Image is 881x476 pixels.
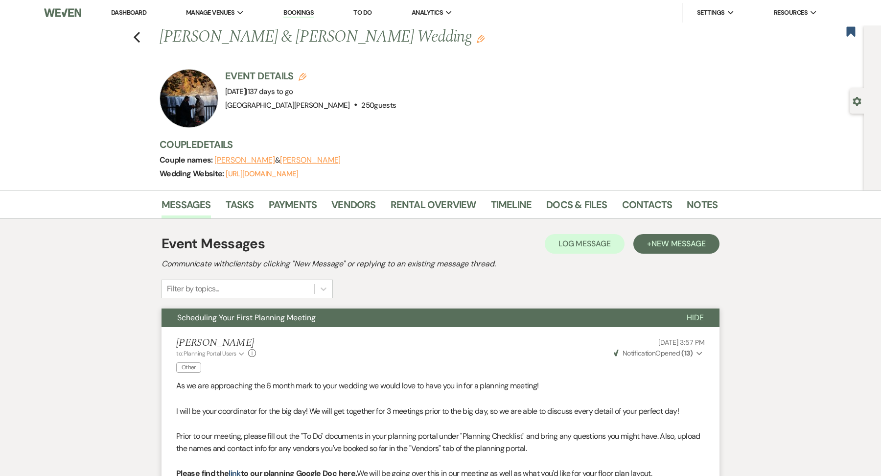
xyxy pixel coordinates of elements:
[633,234,719,254] button: +New Message
[162,197,211,218] a: Messages
[491,197,532,218] a: Timeline
[681,349,693,357] strong: ( 13 )
[111,8,146,17] a: Dashboard
[391,197,476,218] a: Rental Overview
[176,349,246,358] button: to: Planning Portal Users
[622,197,672,218] a: Contacts
[160,155,214,165] span: Couple names:
[269,197,317,218] a: Payments
[226,197,254,218] a: Tasks
[283,8,314,18] a: Bookings
[614,349,693,357] span: Opened
[248,87,293,96] span: 137 days to go
[225,100,350,110] span: [GEOGRAPHIC_DATA][PERSON_NAME]
[651,238,706,249] span: New Message
[176,405,705,418] p: I will be your coordinator for the big day! We will get together for 3 meetings prior to the big ...
[160,138,708,151] h3: Couple Details
[412,8,443,18] span: Analytics
[186,8,234,18] span: Manage Venues
[280,156,341,164] button: [PERSON_NAME]
[162,258,719,270] h2: Communicate with clients by clicking "New Message" or replying to an existing message thread.
[658,338,705,347] span: [DATE] 3:57 PM
[853,96,861,105] button: Open lead details
[176,362,201,373] span: Other
[774,8,808,18] span: Resources
[687,312,704,323] span: Hide
[246,87,293,96] span: |
[225,87,293,96] span: [DATE]
[612,348,705,358] button: NotificationOpened (13)
[167,283,219,295] div: Filter by topics...
[687,197,718,218] a: Notes
[477,34,485,43] button: Edit
[44,2,81,23] img: Weven Logo
[671,309,719,327] button: Hide
[214,155,341,165] span: &
[623,349,655,357] span: Notification
[545,234,625,254] button: Log Message
[226,169,298,179] a: [URL][DOMAIN_NAME]
[214,156,275,164] button: [PERSON_NAME]
[160,168,226,179] span: Wedding Website:
[697,8,725,18] span: Settings
[361,100,396,110] span: 250 guests
[162,309,671,327] button: Scheduling Your First Planning Meeting
[176,380,705,392] p: As we are approaching the 6 month mark to your wedding we would love to have you in for a plannin...
[162,234,265,254] h1: Event Messages
[546,197,607,218] a: Docs & Files
[353,8,371,17] a: To Do
[176,430,705,455] p: Prior to our meeting, please fill out the "To Do" documents in your planning portal under "Planni...
[331,197,375,218] a: Vendors
[225,69,396,83] h3: Event Details
[160,25,598,49] h1: [PERSON_NAME] & [PERSON_NAME] Wedding
[558,238,611,249] span: Log Message
[176,337,256,349] h5: [PERSON_NAME]
[176,350,236,357] span: to: Planning Portal Users
[177,312,316,323] span: Scheduling Your First Planning Meeting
